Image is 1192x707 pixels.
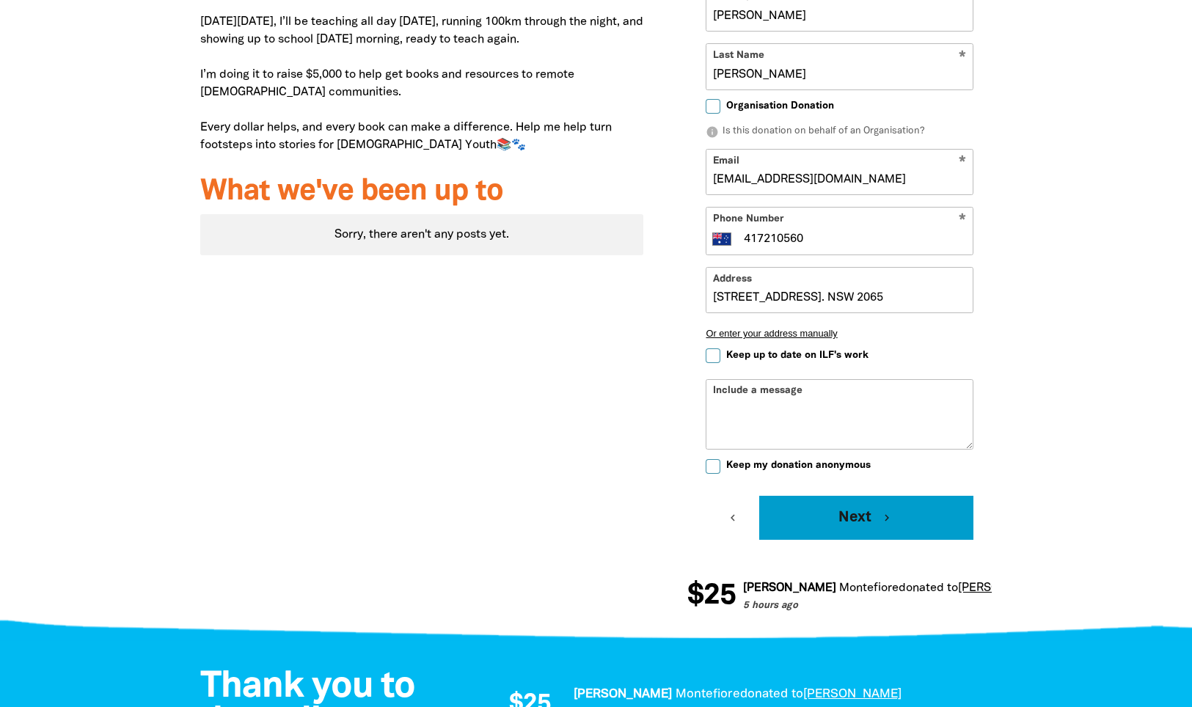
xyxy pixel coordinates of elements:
[706,348,720,363] input: Keep up to date on ILF's work
[706,496,759,540] button: chevron_left
[706,99,720,114] input: Organisation Donation
[706,125,719,139] i: info
[726,511,739,524] i: chevron_left
[803,689,902,700] a: [PERSON_NAME]
[706,125,973,139] p: Is this donation on behalf of an Organisation?
[574,689,672,700] em: [PERSON_NAME]
[839,583,899,593] em: Montefiore
[726,99,834,113] span: Organisation Donation
[200,214,644,255] div: Paginated content
[743,599,1051,614] p: 5 hours ago
[687,582,736,611] span: $25
[899,583,958,593] span: donated to
[200,176,644,208] h3: What we've been up to
[880,511,893,524] i: chevron_right
[687,573,992,620] div: Donation stream
[200,214,644,255] div: Sorry, there aren't any posts yet.
[958,583,1051,593] a: [PERSON_NAME]
[676,689,740,700] em: Montefiore
[706,459,720,474] input: Keep my donation anonymous
[706,328,973,339] button: Or enter your address manually
[759,496,973,540] button: Next chevron_right
[726,458,871,472] span: Keep my donation anonymous
[743,583,836,593] em: [PERSON_NAME]
[740,689,803,700] span: donated to
[726,348,869,362] span: Keep up to date on ILF's work
[959,213,966,227] i: Required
